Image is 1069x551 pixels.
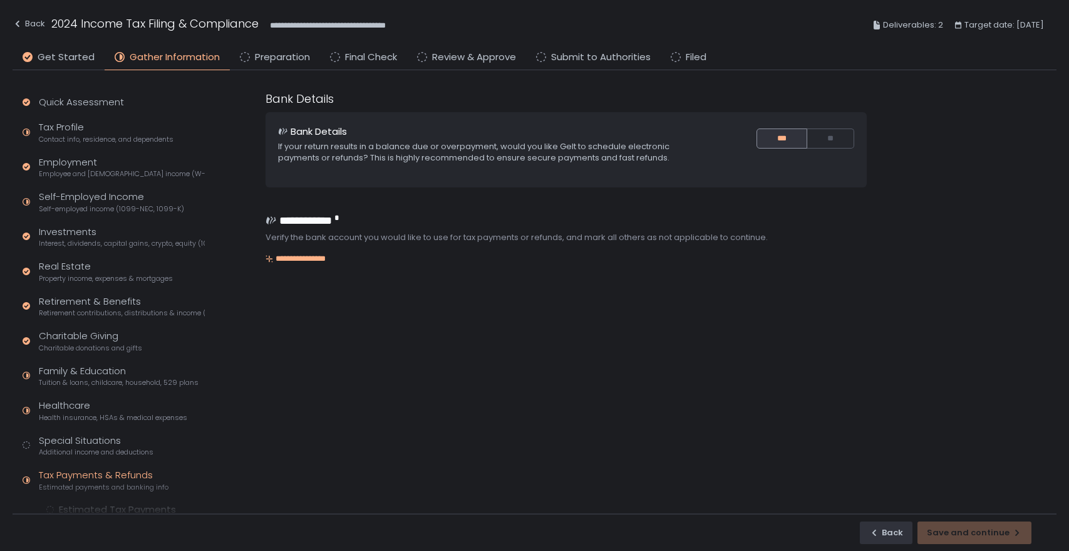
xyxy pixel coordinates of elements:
span: Review & Approve [432,50,516,65]
h1: Bank Details [266,90,334,107]
span: Final Check [345,50,397,65]
span: Filed [686,50,706,65]
span: Property income, expenses & mortgages [39,274,173,283]
div: Family & Education [39,364,199,388]
div: Real Estate [39,260,173,283]
div: Special Situations [39,434,153,458]
div: If your return results in a balance due or overpayment, would you like Gelt to schedule electroni... [278,141,706,164]
span: Charitable donations and gifts [39,344,142,353]
span: Employee and [DEMOGRAPHIC_DATA] income (W-2s) [39,169,205,179]
button: Back [860,522,912,544]
span: Get Started [38,50,95,65]
span: Target date: [DATE] [964,18,1044,33]
span: Contact info, residence, and dependents [39,135,173,144]
span: Interest, dividends, capital gains, crypto, equity (1099s, K-1s) [39,239,205,248]
span: Deliverables: 2 [883,18,943,33]
span: Health insurance, HSAs & medical expenses [39,413,187,422]
div: Verify the bank account you would like to use for tax payments or refunds, and mark all others as... [266,232,867,243]
div: Quick Assessment [39,95,124,110]
h1: 2024 Income Tax Filing & Compliance [51,15,259,32]
div: Retirement & Benefits [39,295,205,318]
div: Back [13,16,45,31]
span: Tuition & loans, childcare, household, 529 plans [39,378,199,387]
div: Healthcare [39,399,187,422]
span: Submit to Authorities [551,50,651,65]
h1: Bank Details [291,125,347,139]
span: Additional income and deductions [39,448,153,457]
div: Investments [39,225,205,249]
span: Retirement contributions, distributions & income (1099-R, 5498) [39,308,205,318]
span: Estimated payments and banking info [39,483,168,492]
div: Tax Profile [39,120,173,144]
span: Preparation [255,50,310,65]
div: Back [869,527,903,538]
div: Tax Payments & Refunds [39,468,168,492]
span: Gather Information [130,50,220,65]
button: Back [13,15,45,36]
div: Employment [39,155,205,179]
div: Self-Employed Income [39,190,184,214]
div: Charitable Giving [39,329,142,353]
span: Self-employed income (1099-NEC, 1099-K) [39,204,184,214]
div: Estimated Tax Payments [59,503,176,516]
